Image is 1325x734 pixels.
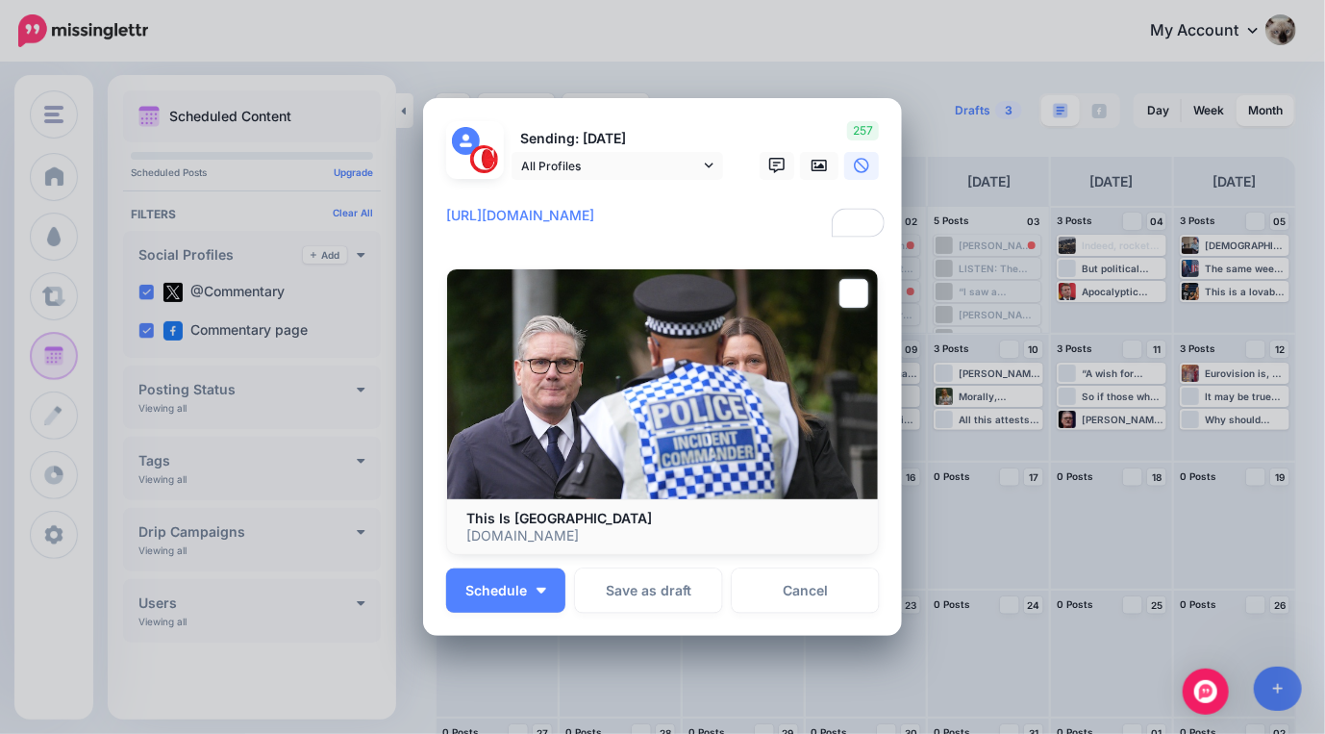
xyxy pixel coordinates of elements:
a: Cancel [732,569,879,613]
span: All Profiles [521,156,700,176]
a: All Profiles [512,152,723,180]
img: This Is Britain [447,269,878,500]
img: arrow-down-white.png [537,588,546,594]
div: Open Intercom Messenger [1183,669,1229,715]
b: This Is [GEOGRAPHIC_DATA] [466,510,652,526]
textarea: To enrich screen reader interactions, please activate Accessibility in Grammarly extension settings [446,204,888,241]
button: Schedule [446,569,565,613]
button: Save as draft [575,569,722,613]
p: Sending: [DATE] [512,128,723,150]
span: 257 [847,121,879,140]
img: 291864331_468958885230530_187971914351797662_n-bsa127305.png [470,145,498,173]
img: user_default_image.png [452,127,480,155]
p: [DOMAIN_NAME] [466,527,859,544]
mark: [URL][DOMAIN_NAME] [446,207,594,223]
span: Schedule [465,584,527,597]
